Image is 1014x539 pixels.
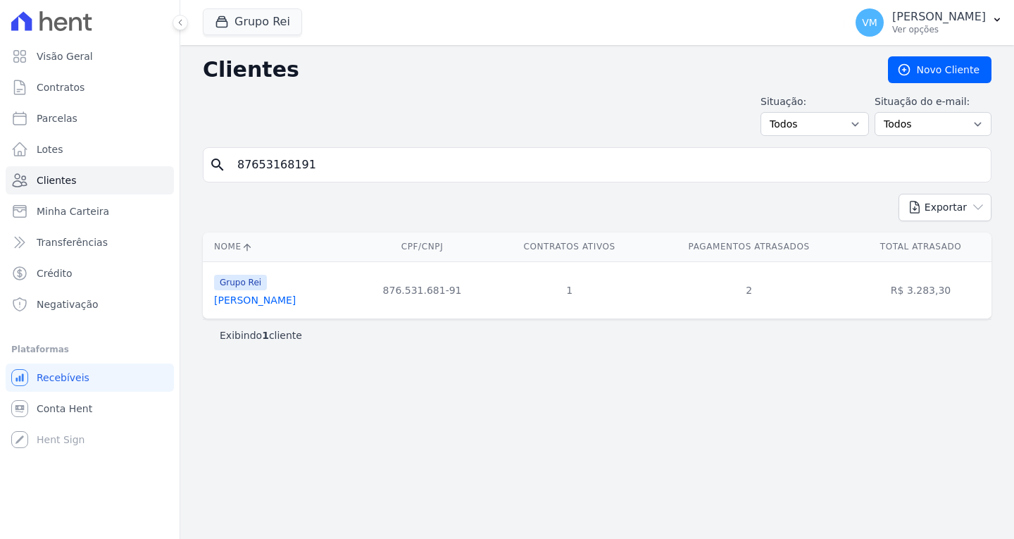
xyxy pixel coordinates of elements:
[353,233,491,261] th: CPF/CNPJ
[760,94,869,109] label: Situação:
[37,49,93,63] span: Visão Geral
[214,275,267,290] span: Grupo Rei
[229,151,985,179] input: Buscar por nome, CPF ou e-mail
[892,24,986,35] p: Ver opções
[491,261,648,318] td: 1
[214,295,296,306] a: [PERSON_NAME]
[37,142,63,156] span: Lotes
[6,73,174,101] a: Contratos
[203,8,302,35] button: Grupo Rei
[6,259,174,287] a: Crédito
[6,228,174,256] a: Transferências
[648,261,850,318] td: 2
[203,233,353,261] th: Nome
[862,18,877,27] span: VM
[888,56,991,83] a: Novo Cliente
[850,233,991,261] th: Total Atrasado
[37,402,92,416] span: Conta Hent
[262,330,269,341] b: 1
[209,156,226,173] i: search
[875,94,991,109] label: Situação do e-mail:
[6,166,174,194] a: Clientes
[37,297,99,311] span: Negativação
[37,235,108,249] span: Transferências
[491,233,648,261] th: Contratos Ativos
[6,197,174,225] a: Minha Carteira
[220,328,302,342] p: Exibindo cliente
[6,290,174,318] a: Negativação
[6,104,174,132] a: Parcelas
[6,395,174,423] a: Conta Hent
[37,204,109,218] span: Minha Carteira
[6,42,174,70] a: Visão Geral
[6,364,174,392] a: Recebíveis
[11,341,168,358] div: Plataformas
[353,261,491,318] td: 876.531.681-91
[899,194,991,221] button: Exportar
[37,371,89,385] span: Recebíveis
[37,266,73,280] span: Crédito
[648,233,850,261] th: Pagamentos Atrasados
[37,80,84,94] span: Contratos
[37,111,77,125] span: Parcelas
[37,173,76,187] span: Clientes
[844,3,1014,42] button: VM [PERSON_NAME] Ver opções
[850,261,991,318] td: R$ 3.283,30
[6,135,174,163] a: Lotes
[892,10,986,24] p: [PERSON_NAME]
[203,57,865,82] h2: Clientes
